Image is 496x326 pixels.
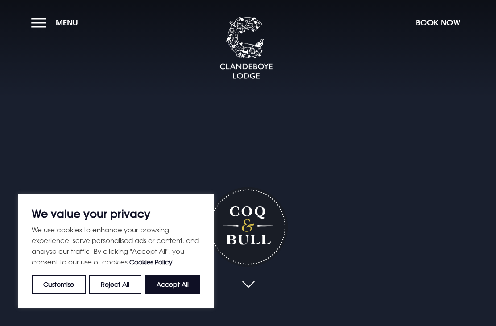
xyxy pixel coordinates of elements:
[89,275,141,294] button: Reject All
[31,13,83,32] button: Menu
[145,275,200,294] button: Accept All
[32,224,200,268] p: We use cookies to enhance your browsing experience, serve personalised ads or content, and analys...
[18,194,214,308] div: We value your privacy
[56,17,78,28] span: Menu
[219,17,273,80] img: Clandeboye Lodge
[208,187,288,267] h1: Coq & Bull
[411,13,465,32] button: Book Now
[32,275,86,294] button: Customise
[129,258,173,266] a: Cookies Policy
[32,208,200,219] p: We value your privacy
